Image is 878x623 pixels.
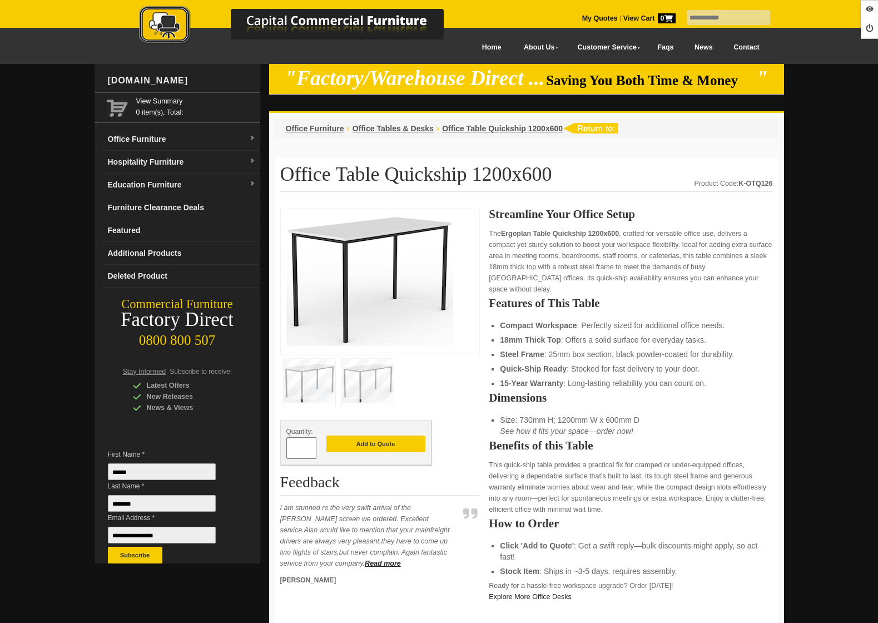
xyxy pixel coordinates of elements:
a: Additional Products [103,242,260,265]
em: "Factory/Warehouse Direct ... [285,67,544,90]
span: 0 [658,13,676,23]
a: View Cart0 [621,14,675,22]
div: 0800 800 507 [95,327,260,348]
strong: K-OTQ126 [738,180,772,187]
img: dropdown [249,135,256,142]
p: The , crafted for versatile office use, delivers a compact yet sturdy solution to boost your work... [489,228,772,295]
div: Latest Offers [133,380,239,391]
h2: Feedback [280,474,480,496]
li: › [436,123,439,134]
a: Education Furnituredropdown [103,174,260,196]
strong: Steel Frame [500,350,544,359]
input: Last Name * [108,495,216,512]
a: Contact [723,35,770,60]
span: First Name * [108,449,232,460]
div: [DOMAIN_NAME] [103,64,260,97]
a: Deleted Product [103,265,260,288]
a: Office Tables & Desks [353,124,434,133]
li: : 25mm box section, black powder-coated for durability. [500,349,761,360]
span: Subscribe to receive: [170,368,232,375]
button: Add to Quote [326,436,425,452]
strong: Click 'Add to Quote' [500,541,574,550]
a: Office Furniture [286,124,344,133]
h2: Features of This Table [489,298,772,309]
a: Customer Service [565,35,647,60]
a: Faqs [647,35,684,60]
strong: View Cart [623,14,676,22]
li: : Long-lasting reliability you can count on. [500,378,761,389]
strong: Quick-Ship Ready [500,364,567,373]
span: 0 item(s), Total: [136,96,256,116]
h2: Dimensions [489,392,772,403]
p: I am stunned re the very swift arrival of the [PERSON_NAME] screen we ordered. Excellent service.... [280,502,458,569]
em: " [756,67,768,90]
li: Size: 730mm H; 1200mm W x 600mm D [500,414,761,437]
img: dropdown [249,158,256,165]
img: dropdown [249,181,256,187]
img: Office Table Quickship 1200x600 [286,215,453,346]
div: Commercial Furniture [95,296,260,312]
a: Featured [103,219,260,242]
div: Factory Direct [95,312,260,328]
p: This quick-ship table provides a practical fix for cramped or under-equipped offices, delivering ... [489,459,772,515]
li: : Get a swift reply—bulk discounts might apply, so act fast! [500,540,761,562]
strong: 15-Year Warranty [500,379,563,388]
a: Furniture Clearance Deals [103,196,260,219]
li: : Ships in ~3-5 days, requires assembly. [500,566,761,577]
em: See how it fits your space—order now! [500,427,633,436]
a: Explore More Office Desks [489,593,571,601]
span: Stay Informed [123,368,166,375]
img: return to [563,123,618,133]
a: Office Table Quickship 1200x600 [442,124,563,133]
span: Quantity: [286,428,313,436]
li: : Stocked for fast delivery to your door. [500,363,761,374]
a: Office Furnituredropdown [103,128,260,151]
span: Last Name * [108,481,232,492]
h1: Office Table Quickship 1200x600 [280,164,773,192]
a: Hospitality Furnituredropdown [103,151,260,174]
a: Capital Commercial Furniture Logo [108,6,498,50]
img: Capital Commercial Furniture Logo [108,6,498,46]
strong: 18mm Thick Top [500,335,560,344]
a: Read more [365,560,401,567]
a: My Quotes [582,14,618,22]
h2: Streamline Your Office Setup [489,209,772,220]
h2: Benefits of this Table [489,440,772,451]
p: [PERSON_NAME] [280,575,458,586]
a: About Us [512,35,565,60]
h2: How to Order [489,518,772,529]
strong: Stock Item [500,567,539,576]
strong: Compact Workspace [500,321,577,330]
p: Ready for a hassle-free workspace upgrade? Order [DATE]! [489,580,772,602]
input: Email Address * [108,527,216,543]
div: Product Code: [694,178,772,189]
div: New Releases [133,391,239,402]
span: Saving You Both Time & Money [546,73,755,88]
button: Subscribe [108,547,162,563]
a: View Summary [136,96,256,107]
li: : Perfectly sized for additional office needs. [500,320,761,331]
input: First Name * [108,463,216,480]
span: Email Address * [108,512,232,523]
a: News [684,35,723,60]
strong: Ergoplan Table Quickship 1200x600 [501,230,619,238]
li: › [347,123,350,134]
li: : Offers a solid surface for everyday tasks. [500,334,761,345]
div: News & Views [133,402,239,413]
